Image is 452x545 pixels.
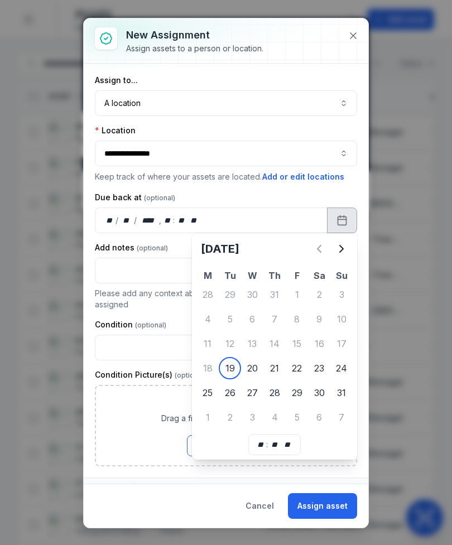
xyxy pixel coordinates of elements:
[286,332,308,355] div: Friday 15 August 2025
[286,269,308,282] th: F
[196,308,219,330] div: 4
[286,406,308,428] div: Friday 5 September 2025
[188,215,200,226] div: am/pm,
[330,269,353,282] th: Su
[196,357,219,379] div: 18
[263,382,286,404] div: 28
[286,406,308,428] div: 5
[241,308,263,330] div: 6
[241,283,263,306] div: 30
[241,406,263,428] div: Wednesday 3 September 2025
[219,406,241,428] div: Tuesday 2 September 2025
[196,238,353,455] div: Calendar
[256,439,267,450] div: hour,
[119,215,134,226] div: month,
[241,269,263,282] th: W
[95,319,166,330] label: Condition
[286,357,308,379] div: 22
[286,283,308,306] div: Friday 1 August 2025
[263,406,286,428] div: 4
[127,483,140,496] div: 2
[95,192,175,203] label: Due back at
[196,332,219,355] div: 11
[241,406,263,428] div: 3
[95,242,168,253] label: Add notes
[330,308,353,330] div: 10
[288,493,357,519] button: Assign asset
[263,308,286,330] div: Thursday 7 August 2025
[308,332,330,355] div: Saturday 16 August 2025
[286,382,308,404] div: Friday 29 August 2025
[219,357,241,379] div: Today, Tuesday 19 August 2025, First available date
[263,382,286,404] div: Thursday 28 August 2025
[219,406,241,428] div: 2
[219,357,241,379] div: 19
[187,435,265,456] button: Browse Files
[330,357,353,379] div: 24
[95,483,140,496] span: Assets
[263,406,286,428] div: Thursday 4 September 2025
[286,332,308,355] div: 15
[219,269,241,282] th: Tu
[269,439,280,450] div: minute,
[308,238,330,260] button: Previous
[241,382,263,404] div: Wednesday 27 August 2025
[196,283,219,306] div: Monday 28 July 2025
[308,308,330,330] div: 9
[308,406,330,428] div: Saturday 6 September 2025
[196,269,219,282] th: M
[196,406,219,428] div: 1
[196,238,353,430] div: August 2025
[263,308,286,330] div: 7
[262,171,345,183] button: Add or edit locations
[330,283,353,306] div: Sunday 3 August 2025
[241,332,263,355] div: 13
[241,382,263,404] div: 27
[330,332,353,355] div: 17
[95,288,357,310] p: Please add any context about the job / purpose of the assets being assigned
[308,406,330,428] div: 6
[219,283,241,306] div: Tuesday 29 July 2025
[95,125,136,136] label: Location
[330,332,353,355] div: Sunday 17 August 2025
[308,357,330,379] div: Saturday 23 August 2025
[263,332,286,355] div: Thursday 14 August 2025
[219,382,241,404] div: Tuesday 26 August 2025
[241,357,263,379] div: 20
[308,357,330,379] div: 23
[196,308,219,330] div: Monday 4 August 2025
[330,406,353,428] div: 7
[236,493,283,519] button: Cancel
[263,283,286,306] div: 31
[219,308,241,330] div: 5
[330,308,353,330] div: Sunday 10 August 2025
[219,283,241,306] div: 29
[138,215,158,226] div: year,
[281,439,294,450] div: am/pm,
[286,308,308,330] div: Friday 8 August 2025
[327,208,357,233] button: Calendar
[241,332,263,355] div: Wednesday 13 August 2025
[126,27,263,43] h3: New assignment
[196,332,219,355] div: Monday 11 August 2025
[330,357,353,379] div: Sunday 24 August 2025
[308,382,330,404] div: 30
[196,269,353,430] table: August 2025
[263,283,286,306] div: Thursday 31 July 2025
[159,215,162,226] div: ,
[95,369,206,380] label: Condition Picture(s)
[308,283,330,306] div: Saturday 2 August 2025
[173,215,176,226] div: :
[95,75,138,86] label: Assign to...
[219,382,241,404] div: 26
[176,215,187,226] div: minute,
[241,357,263,379] div: Wednesday 20 August 2025
[263,357,286,379] div: Thursday 21 August 2025
[196,406,219,428] div: Monday 1 September 2025
[286,308,308,330] div: 8
[219,308,241,330] div: Tuesday 5 August 2025
[330,382,353,404] div: 31
[241,283,263,306] div: Wednesday 30 July 2025
[286,382,308,404] div: 29
[134,215,138,226] div: /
